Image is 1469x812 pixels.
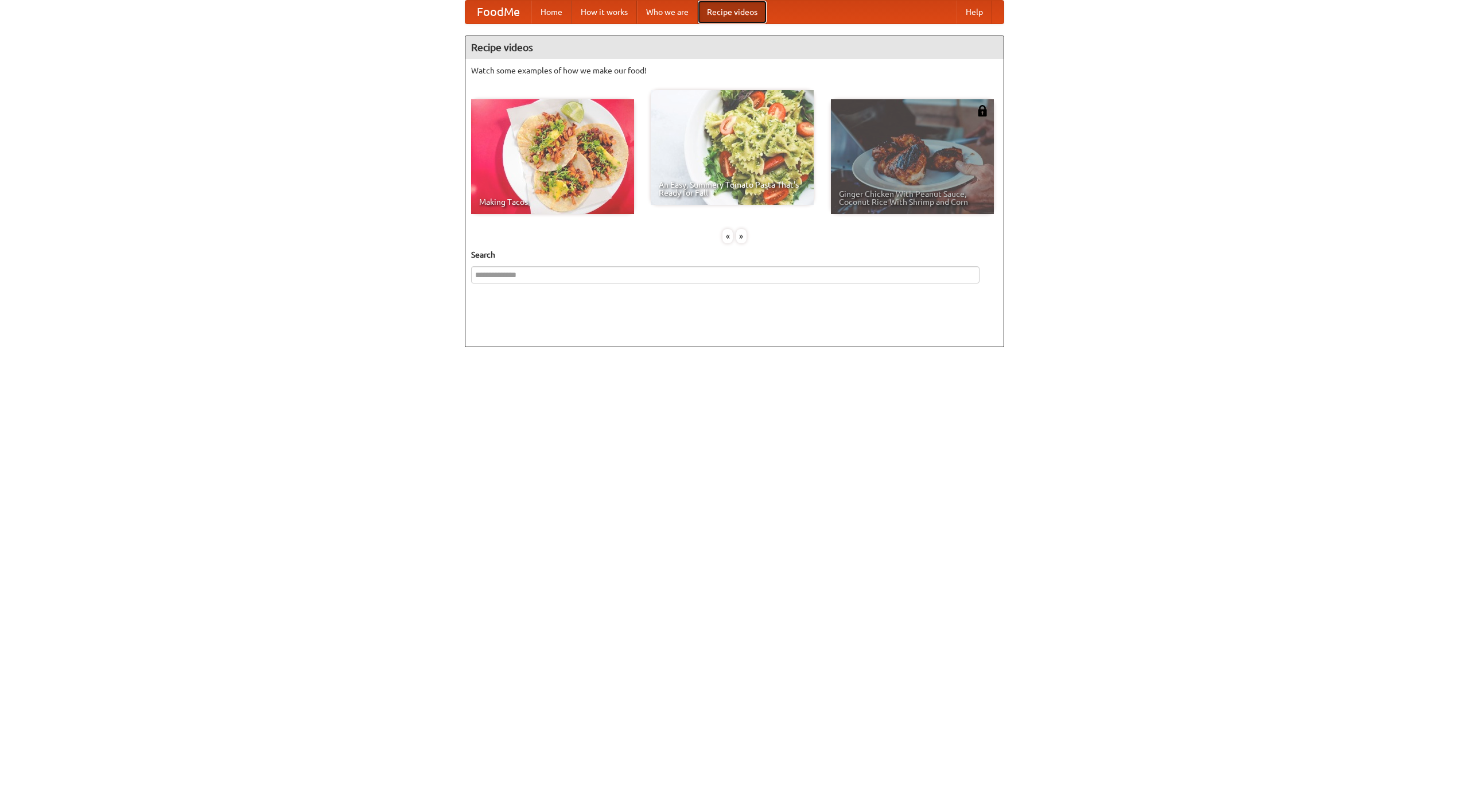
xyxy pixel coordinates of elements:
a: Who we are [637,1,698,24]
h5: Search [471,249,998,261]
a: How it works [572,1,637,24]
span: Making Tacos [479,198,626,206]
a: Making Tacos [471,99,634,214]
img: 483408.png [977,105,988,116]
a: Help [957,1,992,24]
span: An Easy, Summery Tomato Pasta That's Ready for Fall [659,181,806,197]
h4: Recipe videos [465,36,1004,59]
a: Recipe videos [698,1,767,24]
p: Watch some examples of how we make our food! [471,65,998,76]
a: Home [531,1,572,24]
div: » [736,229,747,243]
a: FoodMe [465,1,531,24]
a: An Easy, Summery Tomato Pasta That's Ready for Fall [651,90,814,205]
div: « [722,229,733,243]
